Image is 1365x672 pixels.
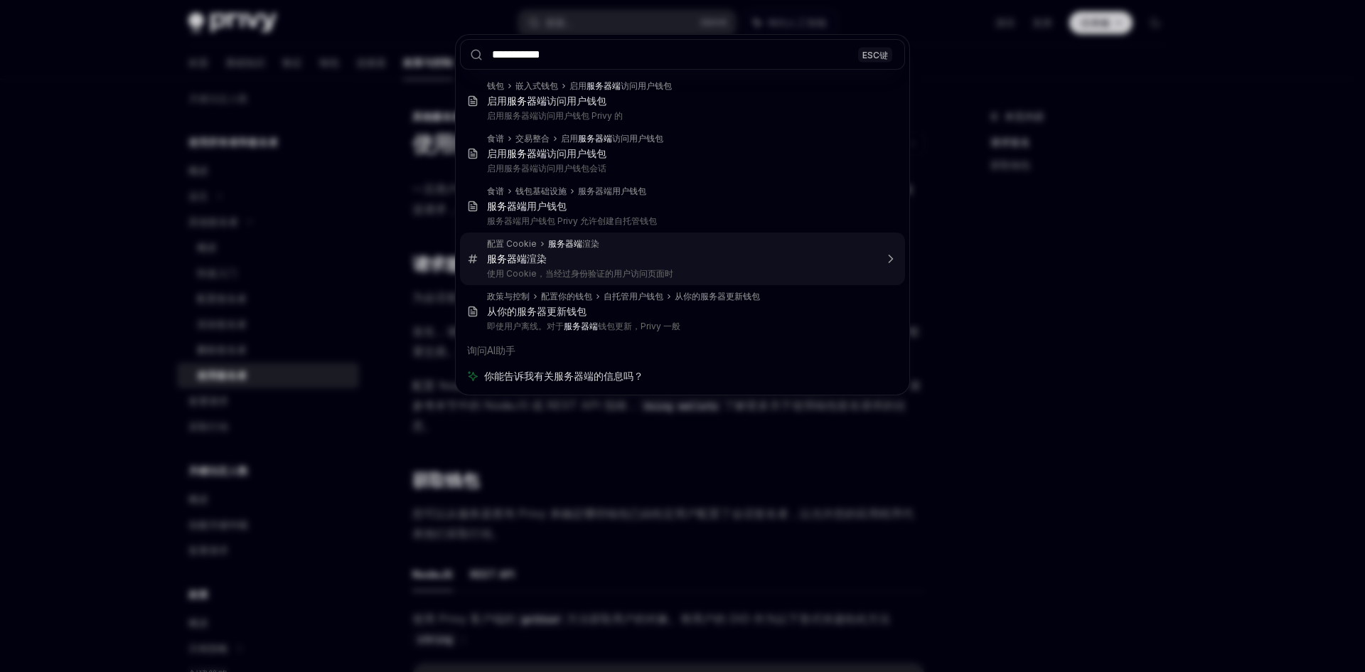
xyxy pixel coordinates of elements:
font: 访问用户钱包 [612,133,663,144]
font: 从你的服务器更新钱包 [487,305,587,317]
font: 政策与控制 [487,291,530,302]
font: 启用 [569,80,587,91]
font: 服务器端 [507,95,547,107]
font: 询问AI助手 [467,344,515,356]
font: 服务器端 [548,238,582,249]
font: 启用 [487,147,507,159]
font: 使用 Cookie，当经过身份验证的用户访问页面时 [487,268,673,279]
font: 从你的服务器更新钱包 [675,291,760,302]
font: 访问用户钱包 [621,80,672,91]
font: 钱包 [487,80,504,91]
font: 钱包更新，Privy 一般 [598,321,680,331]
font: 服务器端 [578,133,612,144]
font: 启用服务器端访问用户钱包会话 [487,163,606,174]
font: 启用服务器端访问用户钱包 Privy 的 [487,110,623,121]
font: ESC键 [862,49,888,60]
font: 交易整合 [515,133,550,144]
font: 即使用户离线。对于 [487,321,564,331]
font: 渲染 [527,252,547,265]
font: 用户钱包 [527,200,567,212]
font: 你能告诉我有关服务器端的信息吗？ [484,370,643,382]
font: 嵌入式钱包 [515,80,558,91]
font: 服务器端 [507,147,547,159]
font: 渲染 [582,238,599,249]
font: 配置 Cookie [487,238,537,249]
font: 服务器端用户钱包 [578,186,646,196]
font: 启用 [561,133,578,144]
font: 服务器端 [564,321,598,331]
font: 食谱 [487,133,504,144]
font: 食谱 [487,186,504,196]
font: 服务器端 [587,80,621,91]
font: 启用 [487,95,507,107]
font: 配置你的钱包 [541,291,592,302]
font: 访问用户钱包 [547,147,606,159]
font: 访问用户钱包 [547,95,606,107]
font: 服务器端 [487,252,527,265]
font: 服务器端 [487,200,527,212]
font: 钱包基础设施 [515,186,567,196]
font: 自托管用户钱包 [604,291,663,302]
font: 服务器端用户钱包 Privy 允许创建自托管钱包 [487,215,657,226]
